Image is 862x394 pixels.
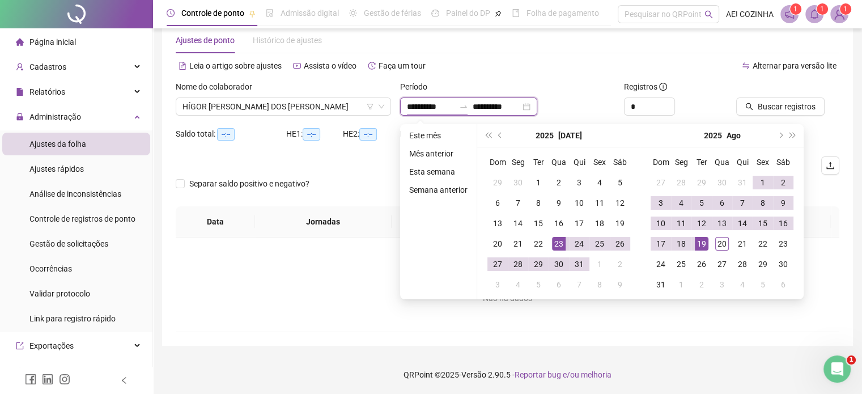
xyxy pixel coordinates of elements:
td: 2025-08-18 [671,234,691,254]
th: Data [176,206,255,238]
td: 2025-07-06 [487,193,508,213]
th: Dom [487,152,508,172]
div: 29 [695,176,708,189]
td: 2025-08-15 [753,213,773,234]
span: pushpin [495,10,502,17]
td: 2025-07-26 [610,234,630,254]
td: 2025-07-09 [549,193,569,213]
td: 2025-07-07 [508,193,528,213]
span: swap [742,62,750,70]
span: export [16,342,24,350]
td: 2025-07-28 [671,172,691,193]
span: Cadastros [29,62,66,71]
td: 2025-07-22 [528,234,549,254]
div: 20 [715,237,729,251]
td: 2025-08-26 [691,254,712,274]
th: Entrada 1 [392,206,477,238]
div: 16 [776,217,790,230]
td: 2025-08-21 [732,234,753,254]
div: 27 [654,176,668,189]
div: 4 [511,278,525,291]
div: 6 [552,278,566,291]
span: filter [367,103,373,110]
span: lock [16,113,24,121]
span: 1 [820,5,824,13]
span: history [368,62,376,70]
span: info-circle [659,83,667,91]
td: 2025-08-07 [569,274,589,295]
td: 2025-07-31 [569,254,589,274]
td: 2025-08-02 [773,172,793,193]
td: 2025-08-29 [753,254,773,274]
div: 11 [674,217,688,230]
td: 2025-07-05 [610,172,630,193]
td: 2025-08-04 [671,193,691,213]
div: 30 [511,176,525,189]
td: 2025-07-27 [651,172,671,193]
div: 27 [491,257,504,271]
div: 28 [511,257,525,271]
td: 2025-07-30 [549,254,569,274]
td: 2025-08-28 [732,254,753,274]
span: Faça um tour [379,61,426,70]
div: 26 [695,257,708,271]
div: 6 [776,278,790,291]
li: Este mês [405,129,472,142]
li: Mês anterior [405,147,472,160]
div: 1 [532,176,545,189]
td: 2025-07-27 [487,254,508,274]
div: 19 [613,217,627,230]
div: HE 2: [343,128,400,141]
th: Sáb [610,152,630,172]
span: Admissão digital [281,9,339,18]
td: 2025-08-22 [753,234,773,254]
td: 2025-08-10 [651,213,671,234]
div: 9 [613,278,627,291]
span: Ajustes rápidos [29,164,84,173]
th: Sex [589,152,610,172]
span: upload [826,161,835,170]
span: --:-- [359,128,377,141]
td: 2025-07-19 [610,213,630,234]
th: Jornadas [255,206,392,238]
th: Dom [651,152,671,172]
div: 10 [572,196,586,210]
div: 24 [572,237,586,251]
td: 2025-08-25 [671,254,691,274]
th: Seg [671,152,691,172]
button: super-prev-year [482,124,494,147]
span: Validar protocolo [29,289,90,298]
button: Buscar registros [736,98,825,116]
div: 30 [776,257,790,271]
td: 2025-07-12 [610,193,630,213]
td: 2025-07-01 [528,172,549,193]
div: 1 [593,257,606,271]
td: 2025-08-12 [691,213,712,234]
td: 2025-08-14 [732,213,753,234]
td: 2025-07-25 [589,234,610,254]
div: 20 [491,237,504,251]
div: 18 [674,237,688,251]
sup: 1 [817,3,828,15]
span: Controle de registros de ponto [29,214,135,223]
div: 3 [572,176,586,189]
td: 2025-08-16 [773,213,793,234]
td: 2025-09-05 [753,274,773,295]
td: 2025-07-13 [487,213,508,234]
div: 4 [674,196,688,210]
div: 17 [654,237,668,251]
td: 2025-08-13 [712,213,732,234]
div: 29 [491,176,504,189]
label: Período [400,81,435,93]
div: 31 [572,257,586,271]
div: 2 [552,176,566,189]
td: 2025-07-21 [508,234,528,254]
td: 2025-08-08 [589,274,610,295]
div: 21 [511,237,525,251]
span: down [378,103,385,110]
span: search [745,103,753,111]
div: 22 [532,237,545,251]
span: Folha de pagamento [526,9,599,18]
div: 11 [593,196,606,210]
div: 1 [756,176,770,189]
